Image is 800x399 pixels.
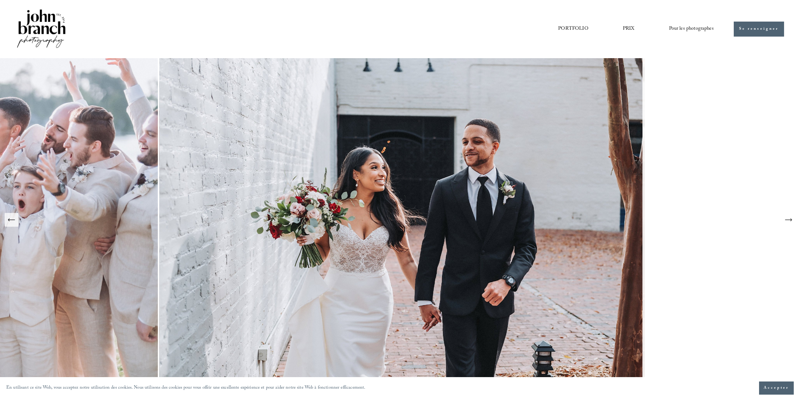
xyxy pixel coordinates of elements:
a: PRIX [623,24,635,34]
a: Liste déroulante du dossier [669,24,714,34]
span: Pour les photographes [669,24,714,34]
p: En utilisant ce site Web, vous acceptez notre utilisation des cookies. Nous utilisons des cookies... [6,384,365,393]
img: Photographie John Branch IV [16,8,67,50]
a: Se renseigner [734,22,784,37]
a: PORTFOLIO [558,24,588,34]
img: Melrose Knitting Mill Photographie de mariage [159,58,644,381]
span: Accepter [764,385,789,391]
button: Accepter [759,381,794,395]
button: Diapositive précédente [5,213,18,227]
button: Diapositive suivante [782,213,795,227]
